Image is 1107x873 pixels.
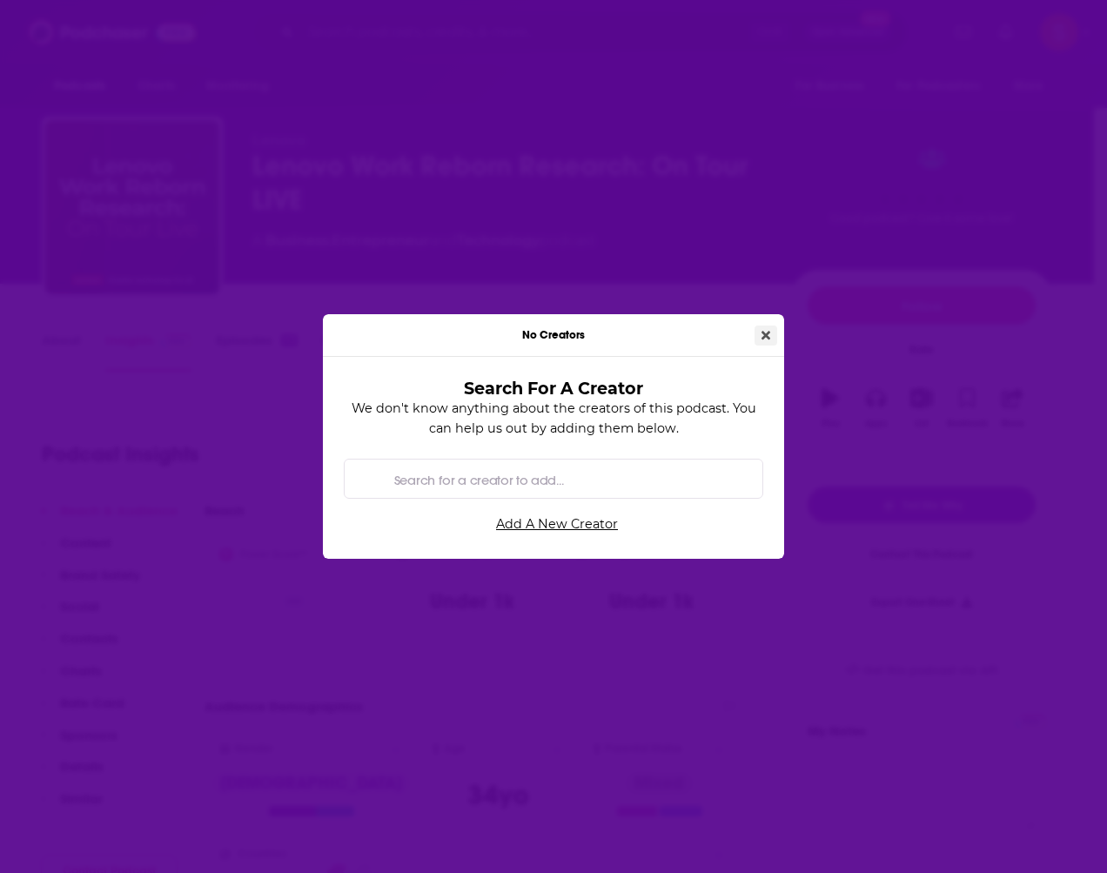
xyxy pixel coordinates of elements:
[755,326,777,346] button: Close
[323,314,784,357] div: No Creators
[344,399,763,438] p: We don't know anything about the creators of this podcast. You can help us out by adding them below.
[387,460,748,499] input: Search for a creator to add...
[344,459,763,499] div: Search by entity type
[372,378,735,399] h3: Search For A Creator
[351,509,763,538] a: Add A New Creator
